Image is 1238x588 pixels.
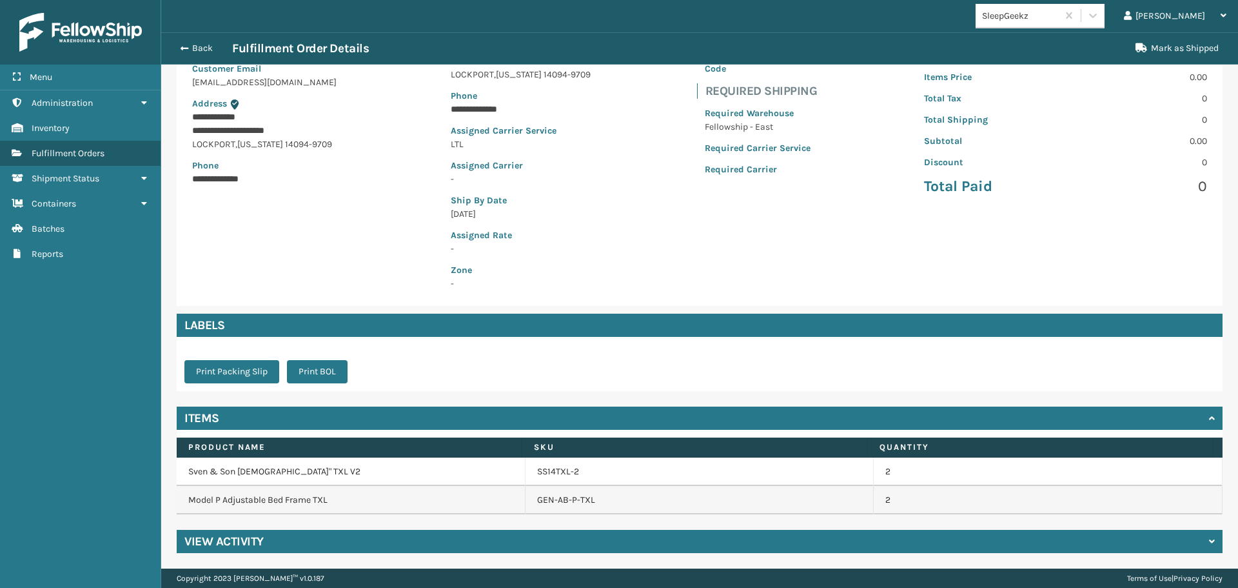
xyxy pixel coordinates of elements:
label: SKU [534,441,856,453]
td: 2 [874,486,1223,514]
span: Inventory [32,123,70,134]
p: [DATE] [451,207,591,221]
span: - [451,263,591,289]
button: Back [173,43,232,54]
p: 0 [1074,113,1207,127]
span: Reports [32,248,63,259]
h4: View Activity [184,534,264,549]
td: Sven & Son [DEMOGRAPHIC_DATA]" TXL V2 [177,458,526,486]
img: logo [19,13,142,52]
span: Batches [32,223,64,234]
p: 0 [1074,156,1207,169]
span: Administration [32,97,93,108]
button: Print BOL [287,360,348,383]
p: Subtotal [924,134,1057,148]
p: Required Carrier [705,163,811,176]
span: , [235,139,237,150]
p: 0 [1074,177,1207,196]
p: Items Price [924,70,1057,84]
p: Assigned Carrier [451,159,591,172]
span: [US_STATE] [496,69,542,80]
button: Mark as Shipped [1128,35,1226,61]
td: 2 [874,458,1223,486]
a: GEN-AB-P-TXL [537,494,595,507]
p: 0.00 [1074,70,1207,84]
label: Product Name [188,441,510,453]
p: Copyright 2023 [PERSON_NAME]™ v 1.0.187 [177,569,324,588]
p: Fellowship - East [705,120,811,134]
p: 0.00 [1074,134,1207,148]
span: 14094-9709 [544,69,591,80]
p: Assigned Rate [451,228,591,242]
div: | [1127,569,1223,588]
p: - [451,172,591,186]
p: [EMAIL_ADDRESS][DOMAIN_NAME] [192,76,337,89]
p: 0 [1074,92,1207,105]
p: Phone [451,89,591,103]
a: SS14TXL-2 [537,465,579,478]
span: LOCKPORT [451,69,494,80]
a: Terms of Use [1127,574,1172,583]
td: Model P Adjustable Bed Frame TXL [177,486,526,514]
p: Required Carrier Service [705,141,811,155]
span: Containers [32,198,76,209]
h4: Items [184,411,219,426]
a: Privacy Policy [1174,574,1223,583]
span: LOCKPORT [192,139,235,150]
p: Total Tax [924,92,1057,105]
div: SleepGeekz [982,9,1059,23]
span: Menu [30,72,52,83]
h4: Labels [177,314,1223,337]
label: Quantity [879,441,1201,453]
h4: Required Shipping [705,83,818,99]
span: Shipment Status [32,173,99,184]
p: Ship By Date [451,194,591,207]
p: Required Warehouse [705,106,811,120]
p: Phone [192,159,337,172]
p: Assigned Carrier Service [451,124,591,137]
span: [US_STATE] [237,139,283,150]
span: , [494,69,496,80]
p: Total Shipping [924,113,1057,127]
p: Zone [451,263,591,277]
button: Print Packing Slip [184,360,279,383]
p: Total Paid [924,177,1057,196]
h3: Fulfillment Order Details [232,41,369,56]
span: Address [192,98,227,109]
span: 14094-9709 [285,139,332,150]
p: - [451,242,591,256]
p: Discount [924,156,1057,169]
p: Code [705,62,811,76]
i: Mark as Shipped [1135,43,1147,52]
p: LTL [451,137,591,151]
span: Fulfillment Orders [32,148,104,159]
p: Customer Email [192,62,337,76]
